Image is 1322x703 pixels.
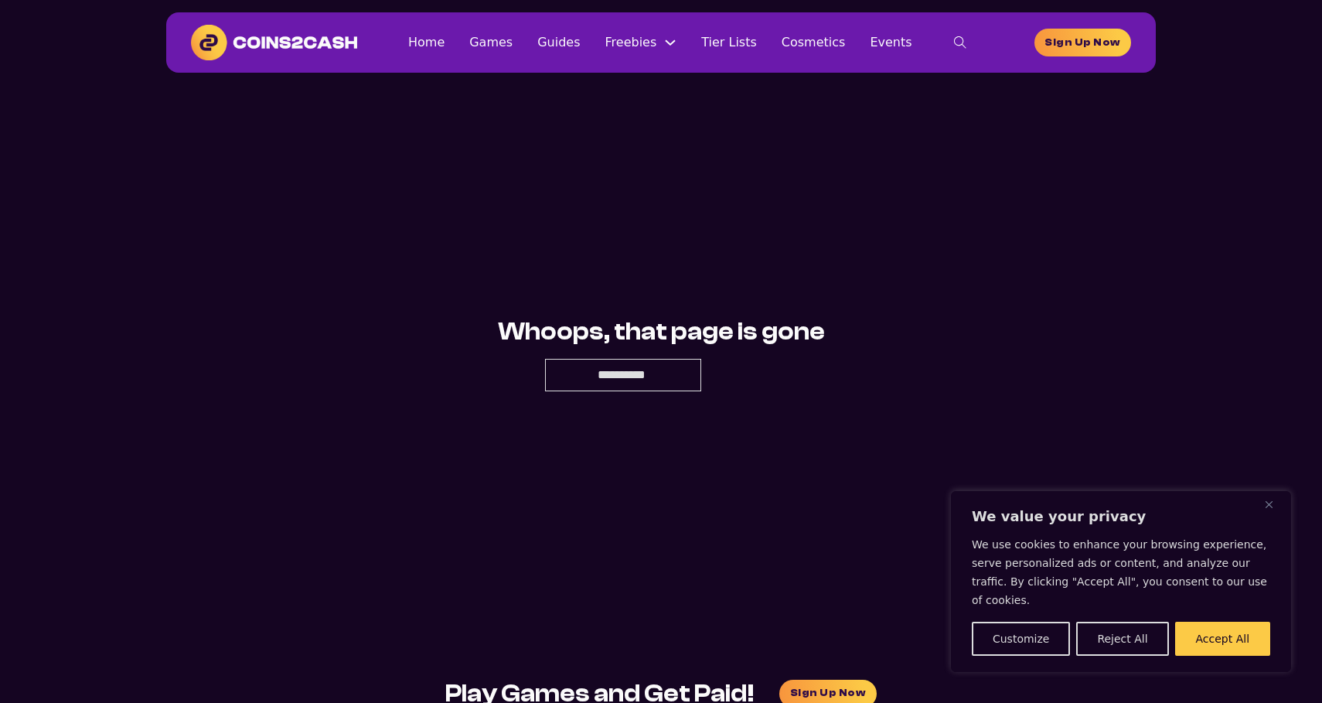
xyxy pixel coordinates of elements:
img: Coins2Cash Logo [191,25,357,60]
a: Cosmetics [782,32,846,53]
button: Reject All [1076,622,1168,656]
a: Guides [537,32,580,53]
button: Freebies Sub menu [664,36,676,49]
h1: Whoops, that page is gone [498,317,825,347]
a: Games [469,32,513,53]
a: homepage [1034,29,1131,56]
button: Customize [972,622,1070,656]
a: Events [870,32,911,53]
button: toggle search [937,27,983,58]
div: We value your privacy [951,491,1291,672]
button: Accept All [1175,622,1270,656]
a: Tier Lists [701,32,757,53]
button: Close [1266,495,1284,514]
a: Home [408,32,445,53]
a: Freebies [605,32,657,53]
p: We use cookies to enhance your browsing experience, serve personalized ads or content, and analyz... [972,535,1270,609]
p: We value your privacy [972,507,1270,526]
img: Close [1266,501,1273,508]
